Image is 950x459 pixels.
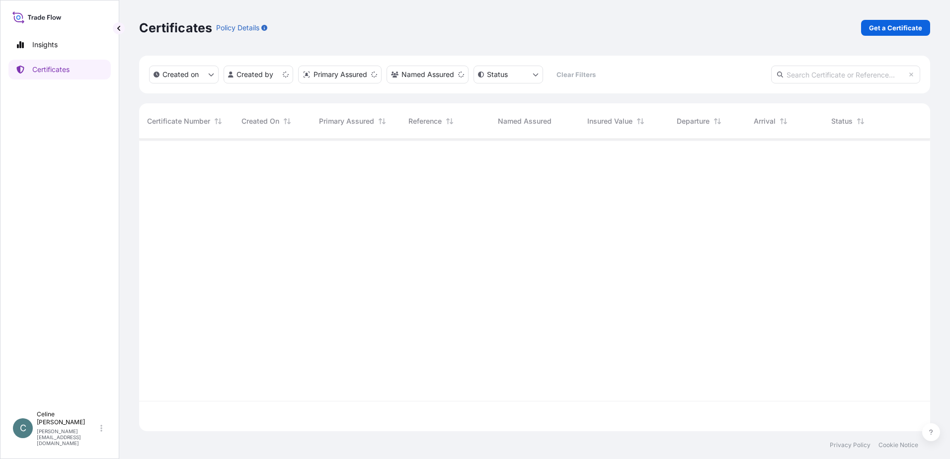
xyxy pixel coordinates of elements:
button: Sort [634,115,646,127]
span: Certificate Number [147,116,210,126]
a: Certificates [8,60,111,79]
button: Sort [712,115,723,127]
p: Get a Certificate [869,23,922,33]
a: Cookie Notice [878,441,918,449]
span: Reference [408,116,442,126]
p: Celine [PERSON_NAME] [37,410,98,426]
p: Primary Assured [314,70,367,79]
span: Insured Value [587,116,633,126]
p: Policy Details [216,23,259,33]
button: Sort [376,115,388,127]
button: Sort [778,115,790,127]
button: Sort [444,115,456,127]
p: Status [487,70,508,79]
button: Sort [855,115,867,127]
a: Get a Certificate [861,20,930,36]
a: Insights [8,35,111,55]
p: Named Assured [401,70,454,79]
button: createdBy Filter options [224,66,293,83]
p: [PERSON_NAME][EMAIL_ADDRESS][DOMAIN_NAME] [37,428,98,446]
p: Insights [32,40,58,50]
button: createdOn Filter options [149,66,219,83]
button: Sort [212,115,224,127]
span: C [20,423,26,433]
span: Primary Assured [319,116,374,126]
span: Status [831,116,853,126]
button: cargoOwner Filter options [387,66,469,83]
p: Certificates [139,20,212,36]
a: Privacy Policy [830,441,871,449]
p: Created on [162,70,199,79]
button: certificateStatus Filter options [474,66,543,83]
button: Sort [281,115,293,127]
input: Search Certificate or Reference... [771,66,920,83]
span: Departure [677,116,710,126]
span: Created On [241,116,279,126]
p: Created by [237,70,273,79]
p: Certificates [32,65,70,75]
button: Clear Filters [548,67,604,82]
p: Clear Filters [556,70,596,79]
span: Arrival [754,116,776,126]
button: distributor Filter options [298,66,382,83]
span: Named Assured [498,116,552,126]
